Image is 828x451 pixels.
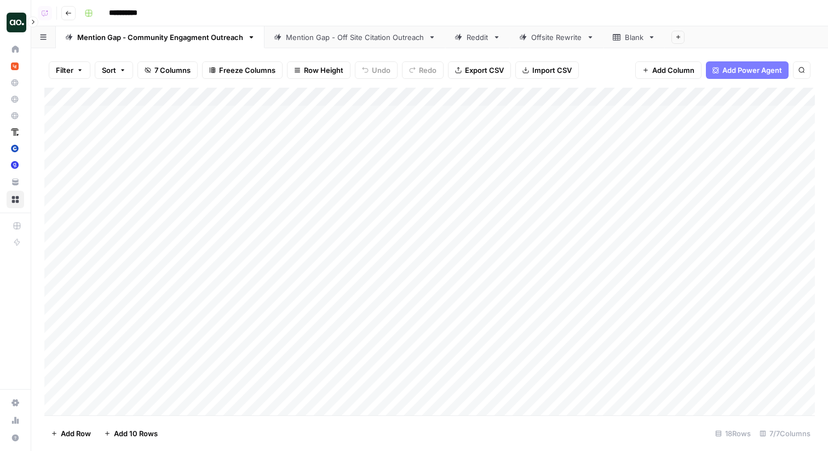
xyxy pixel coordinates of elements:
[49,61,90,79] button: Filter
[7,191,24,208] a: Browse
[448,61,511,79] button: Export CSV
[77,32,243,43] div: Mention Gap - Community Engagment Outreach
[7,41,24,58] a: Home
[287,61,350,79] button: Row Height
[467,32,488,43] div: Reddit
[44,425,97,442] button: Add Row
[7,13,26,32] img: Dillon Test Logo
[102,65,116,76] span: Sort
[7,394,24,412] a: Settings
[286,32,424,43] div: Mention Gap - Off Site Citation Outreach
[510,26,603,48] a: Offsite Rewrite
[755,425,815,442] div: 7/7 Columns
[95,61,133,79] button: Sort
[372,65,390,76] span: Undo
[11,161,19,169] img: opdhyqjq9e9v6genfq59ut7sdua2
[7,173,24,191] a: Your Data
[722,65,782,76] span: Add Power Agent
[304,65,343,76] span: Row Height
[7,429,24,447] button: Help + Support
[56,65,73,76] span: Filter
[711,425,755,442] div: 18 Rows
[465,65,504,76] span: Export CSV
[202,61,283,79] button: Freeze Columns
[11,145,19,152] img: 605q3xdxael06e776xrc4dzy6chk
[7,412,24,429] a: Usage
[11,128,19,136] img: em6uifynyh9mio6ldxz8kkfnatao
[515,61,579,79] button: Import CSV
[531,32,582,43] div: Offsite Rewrite
[625,32,643,43] div: Blank
[7,9,24,36] button: Workspace: Dillon Test
[706,61,789,79] button: Add Power Agent
[402,61,444,79] button: Redo
[114,428,158,439] span: Add 10 Rows
[264,26,445,48] a: Mention Gap - Off Site Citation Outreach
[532,65,572,76] span: Import CSV
[219,65,275,76] span: Freeze Columns
[355,61,398,79] button: Undo
[137,61,198,79] button: 7 Columns
[154,65,191,76] span: 7 Columns
[635,61,702,79] button: Add Column
[97,425,164,442] button: Add 10 Rows
[603,26,665,48] a: Blank
[56,26,264,48] a: Mention Gap - Community Engagment Outreach
[11,62,19,70] img: vi2t3f78ykj3o7zxmpdx6ktc445p
[61,428,91,439] span: Add Row
[445,26,510,48] a: Reddit
[419,65,436,76] span: Redo
[652,65,694,76] span: Add Column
